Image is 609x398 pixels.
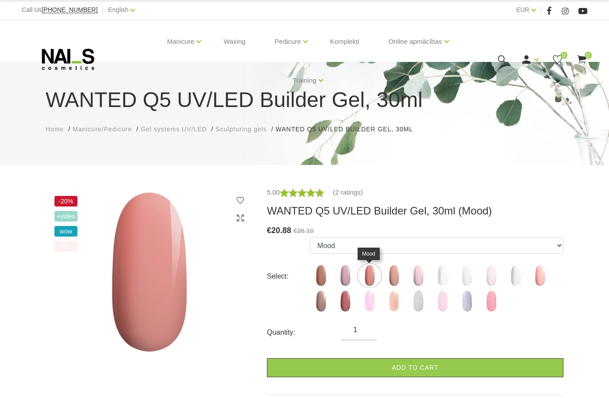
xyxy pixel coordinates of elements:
[167,24,194,59] a: Manicure
[516,4,529,15] a: EUR
[46,126,64,133] span: Home
[22,4,97,15] div: Call Us
[102,4,104,15] span: |
[267,188,280,196] span: 5.00
[54,211,77,222] span: +Video
[271,226,291,235] span: 20.88
[42,7,98,13] a: [PHONE_NUMBER]
[73,126,132,133] span: Manicure/Pedicure
[333,187,363,198] a: (2 ratings)
[54,226,77,237] span: wow
[216,20,252,63] a: Waxing
[456,290,478,312] img: ...
[540,4,542,15] span: |
[54,241,77,252] span: top
[141,125,207,134] a: Gel systems UV/LED
[407,290,429,312] img: ...
[407,264,429,287] img: ...
[480,290,502,312] img: ...
[505,264,527,287] img: ...
[276,125,422,134] li: WANTED Q5 UV/LED Builder Gel, 30ml
[216,125,267,134] a: Sculpturing gels
[480,264,502,287] img: ...
[432,264,454,287] img: ...
[267,358,563,377] a: Add to cart
[383,290,405,312] img: ...
[293,63,316,98] a: Training
[383,264,405,287] img: ...
[54,196,77,207] span: -20%
[529,264,551,287] img: ...
[576,54,587,65] a: 0
[389,24,442,59] a: Online apmācības
[358,264,381,287] img: ...
[432,290,454,312] img: ...
[323,20,366,63] a: Komplekti
[267,325,341,340] div: Quantity:
[552,54,563,65] a: 0
[73,125,132,134] a: Manicure/Pedicure
[456,264,478,287] img: ...
[46,125,64,134] a: Home
[310,290,332,312] img: ...
[267,204,563,218] h3: WANTED Q5 UV/LED Builder Gel, 30ml (Mood)
[42,6,98,13] span: [PHONE_NUMBER]
[334,290,356,312] img: ...
[216,126,267,133] span: Sculpturing gels
[560,52,567,59] span: 0
[275,24,301,59] a: Pedicure
[293,227,314,234] s: €26.10
[267,226,271,235] span: €
[46,187,254,357] img: WANTED Q5 UV/LED Builder Gel, 30ml
[310,264,332,287] img: ...
[334,264,356,287] img: ...
[108,4,128,15] a: English
[141,126,207,133] span: Gel systems UV/LED
[358,290,381,312] img: ...
[585,52,592,59] span: 0
[267,269,310,283] div: Select:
